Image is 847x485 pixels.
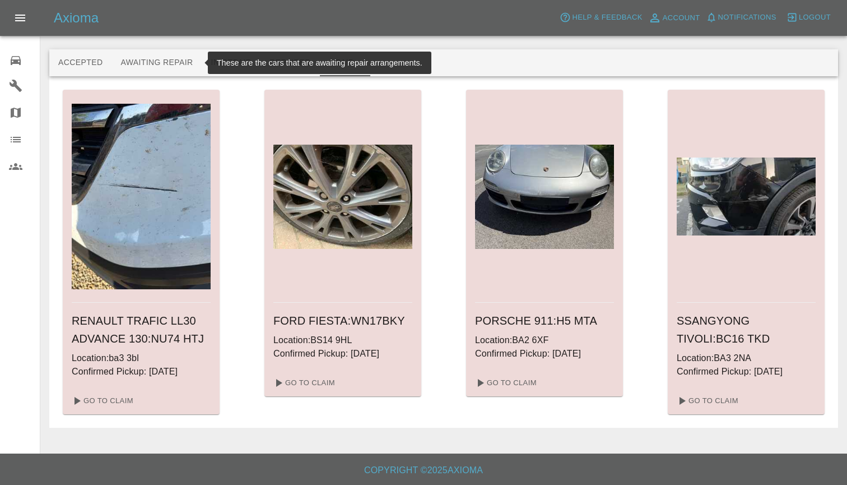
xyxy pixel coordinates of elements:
span: Account [663,12,700,25]
p: Location: BS14 9HL [273,334,412,347]
h6: Copyright © 2025 Axioma [9,463,838,478]
a: Account [645,9,703,27]
p: Location: ba3 3bl [72,352,211,365]
a: Go To Claim [471,374,539,392]
button: Open drawer [7,4,34,31]
span: Help & Feedback [572,11,642,24]
a: Go To Claim [672,392,741,410]
h6: SSANGYONG TIVOLI : BC16 TKD [677,312,816,348]
button: Help & Feedback [557,9,645,26]
p: Confirmed Pickup: [DATE] [72,365,211,378]
p: Confirmed Pickup: [DATE] [273,347,412,361]
p: Location: BA3 2NA [677,352,816,365]
span: Logout [799,11,831,24]
span: Notifications [718,11,776,24]
p: Confirmed Pickup: [DATE] [677,365,816,378]
h5: Axioma [54,9,99,27]
p: Location: BA2 6XF [475,334,614,347]
h6: FORD FIESTA : WN17BKY [273,312,412,330]
p: Confirmed Pickup: [DATE] [475,347,614,361]
button: Notifications [703,9,779,26]
button: Repaired [260,49,320,76]
button: Awaiting Repair [111,49,202,76]
button: Accepted [49,49,111,76]
h6: PORSCHE 911 : H5 MTA [475,312,614,330]
h6: RENAULT TRAFIC LL30 ADVANCE 130 : NU74 HTJ [72,312,211,348]
button: Paid [320,49,370,76]
a: Go To Claim [67,392,136,410]
a: Go To Claim [269,374,338,392]
button: In Repair [202,49,261,76]
button: Logout [784,9,834,26]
